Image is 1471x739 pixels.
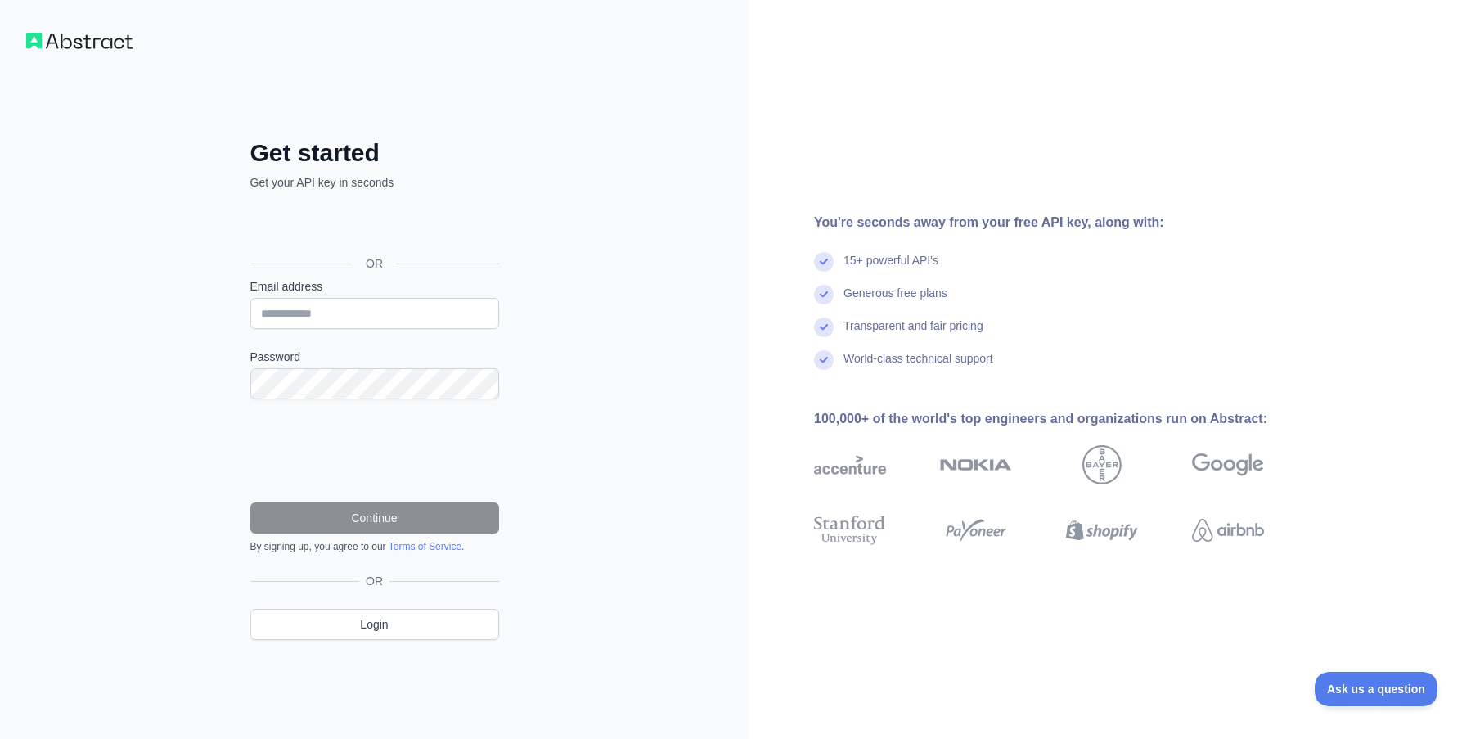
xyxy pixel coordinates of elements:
span: OR [359,573,389,589]
iframe: reCAPTCHA [250,419,499,483]
img: accenture [814,445,886,484]
button: Continue [250,502,499,534]
div: Generous free plans [843,285,947,318]
img: stanford university [814,512,886,548]
img: check mark [814,285,834,304]
a: Terms of Service [389,541,461,552]
img: airbnb [1192,512,1264,548]
div: You're seconds away from your free API key, along with: [814,213,1316,232]
span: OR [353,255,396,272]
img: check mark [814,350,834,370]
div: World-class technical support [843,350,993,383]
img: payoneer [940,512,1012,548]
img: Workflow [26,33,133,49]
p: Get your API key in seconds [250,174,499,191]
div: Transparent and fair pricing [843,318,983,350]
iframe: Sign in with Google Button [242,209,504,245]
a: Login [250,609,499,640]
label: Email address [250,278,499,295]
img: check mark [814,318,834,337]
div: 100,000+ of the world's top engineers and organizations run on Abstract: [814,409,1316,429]
img: shopify [1066,512,1138,548]
img: bayer [1082,445,1122,484]
iframe: Toggle Customer Support [1315,672,1438,706]
img: google [1192,445,1264,484]
img: check mark [814,252,834,272]
div: 15+ powerful API's [843,252,938,285]
h2: Get started [250,138,499,168]
img: nokia [940,445,1012,484]
div: By signing up, you agree to our . [250,540,499,553]
label: Password [250,349,499,365]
